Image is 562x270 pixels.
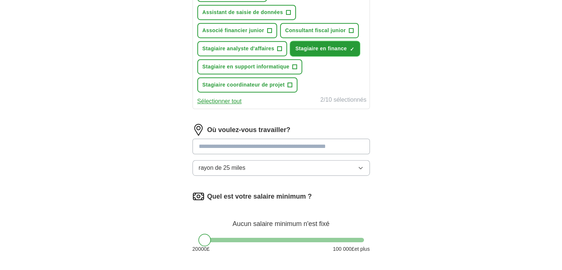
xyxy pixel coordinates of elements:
font: Stagiaire analyste d'affaires [202,45,275,51]
font: 2/10 sélectionnés [320,97,367,103]
font: rayon de 25 miles [199,165,245,171]
font: Stagiaire en finance [295,45,347,51]
button: Stagiaire coordinateur de projet [197,77,298,92]
button: Sélectionner tout [197,97,242,106]
font: 000 [198,246,207,252]
button: Stagiaire en finance✓ [290,41,360,56]
font: 20 [193,246,198,252]
button: Consultant fiscal junior [280,23,359,38]
button: Assistant de saisie de données [197,5,296,20]
font: Consultant fiscal junior [285,27,346,33]
font: Sélectionner tout [197,98,242,104]
button: Stagiaire analyste d'affaires [197,41,287,56]
button: Associé financier junior [197,23,277,38]
font: Aucun salaire minimum n'est fixé [232,220,330,227]
font: Quel est votre salaire minimum ? [207,193,312,200]
font: Associé financier junior [202,27,264,33]
font: Où voulez-vous travailler? [207,126,290,134]
font: £ [351,246,354,252]
font: £ [207,246,210,252]
font: Stagiaire coordinateur de projet [202,82,285,88]
img: location.png [193,124,204,136]
font: 100 000 [333,246,352,252]
button: rayon de 25 miles [193,160,370,176]
button: Stagiaire en support informatique [197,59,303,74]
img: salary.png [193,190,204,202]
font: Stagiaire en support informatique [202,64,290,70]
font: et plus [354,246,369,252]
font: Assistant de saisie de données [202,9,283,15]
font: ✓ [350,46,354,52]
